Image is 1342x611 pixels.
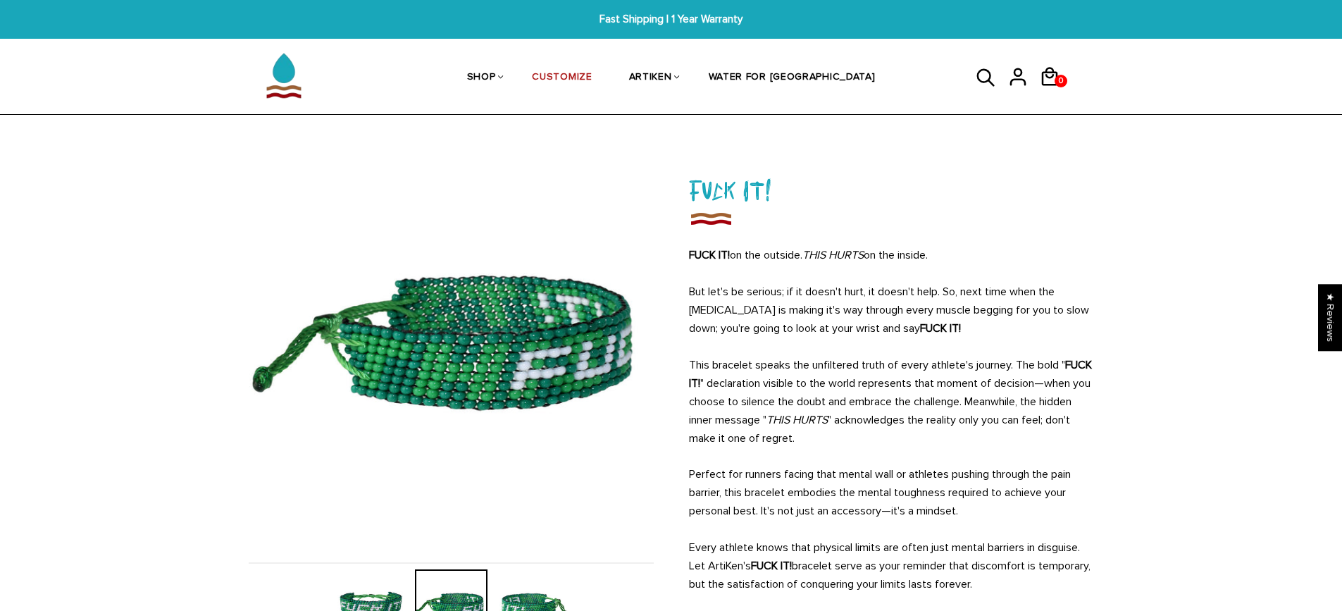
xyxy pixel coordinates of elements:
strong: FUCK IT! [920,321,961,335]
em: THIS HURTS [766,413,828,427]
a: WATER FOR [GEOGRAPHIC_DATA] [709,41,876,116]
a: 0 [1039,92,1071,94]
img: Fuck It! [689,209,733,228]
a: CUSTOMIZE [532,41,592,116]
p: But let's be serious; if it doesn't hurt, it doesn't help. So, next time when the [MEDICAL_DATA] ... [689,283,1094,338]
div: Click to open Judge.me floating reviews tab [1318,284,1342,351]
a: ARTIKEN [629,41,672,116]
p: This bracelet speaks the unfiltered truth of every athlete's journey. The bold " " declaration vi... [689,356,1094,448]
a: SHOP [467,41,496,116]
p: Every athlete knows that physical limits are often just mental barriers in disguise. Let ArtiKen'... [689,538,1094,593]
strong: FUCK IT! [689,358,1092,390]
strong: FUCK IT! [689,248,730,262]
p: on the outside. on the inside. [689,246,1094,264]
img: Fuck It! [249,143,654,548]
span: Fast Shipping | 1 Year Warranty [411,11,931,27]
p: Perfect for runners facing that mental wall or athletes pushing through the pain barrier, this br... [689,465,1094,520]
strong: FUCK IT! [751,559,792,573]
h1: Fuck It! [689,171,1094,209]
em: THIS HURTS [802,248,864,262]
span: 0 [1055,71,1067,91]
